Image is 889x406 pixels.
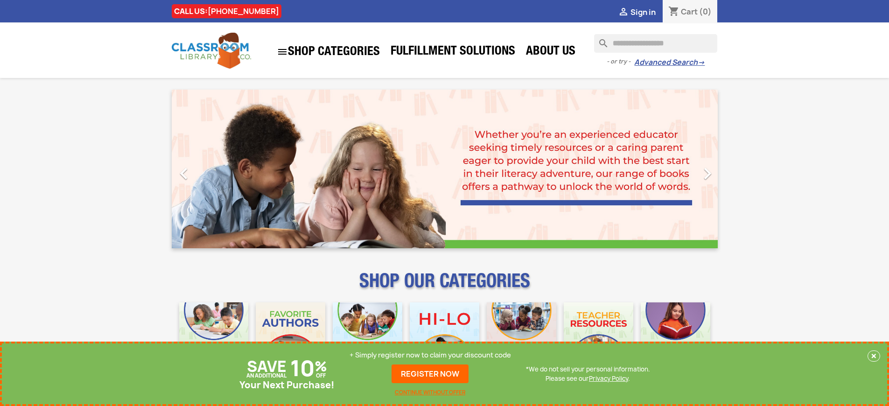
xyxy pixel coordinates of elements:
a: About Us [521,43,580,62]
img: CLC_Bulk_Mobile.jpg [179,302,249,372]
i:  [277,46,288,57]
img: CLC_Fiction_Nonfiction_Mobile.jpg [487,302,556,372]
p: SHOP OUR CATEGORIES [172,278,718,295]
i:  [696,162,719,185]
a: [PHONE_NUMBER] [208,6,279,16]
i: shopping_cart [668,7,679,18]
span: - or try - [607,57,634,66]
img: CLC_Favorite_Authors_Mobile.jpg [256,302,325,372]
img: Classroom Library Company [172,33,251,69]
img: CLC_Teacher_Resources_Mobile.jpg [564,302,633,372]
a: Next [636,90,718,248]
ul: Carousel container [172,90,718,248]
img: CLC_Dyslexia_Mobile.jpg [641,302,710,372]
i:  [618,7,629,18]
span: Cart [681,7,698,17]
i: search [594,34,605,45]
a: Advanced Search→ [634,58,705,67]
div: CALL US: [172,4,281,18]
i:  [172,162,196,185]
a: SHOP CATEGORIES [272,42,385,62]
span: Sign in [630,7,656,17]
a: Previous [172,90,254,248]
a:  Sign in [618,7,656,17]
img: CLC_HiLo_Mobile.jpg [410,302,479,372]
a: Fulfillment Solutions [386,43,520,62]
input: Search [594,34,717,53]
img: CLC_Phonics_And_Decodables_Mobile.jpg [333,302,402,372]
span: (0) [699,7,712,17]
span: → [698,58,705,67]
